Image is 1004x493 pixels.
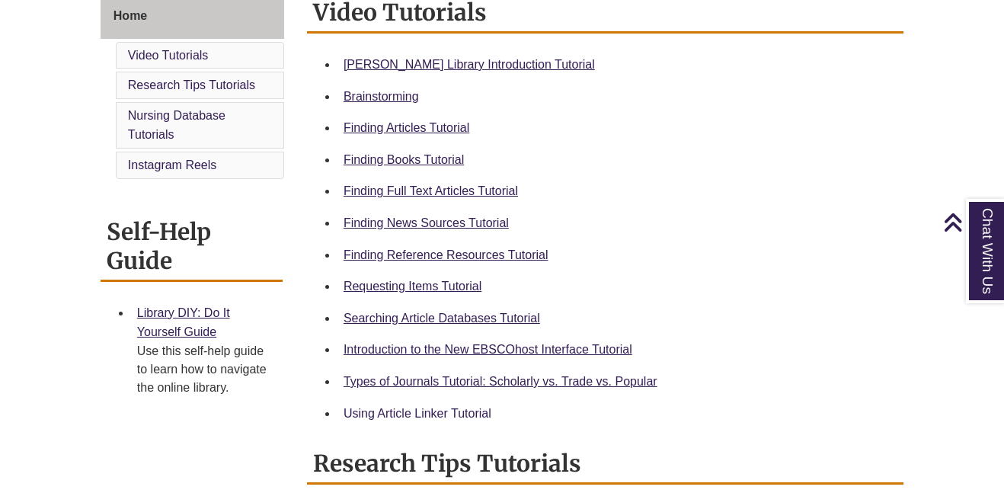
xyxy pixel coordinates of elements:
[307,444,903,485] h2: Research Tips Tutorials
[344,121,469,134] a: Finding Articles Tutorial
[344,375,657,388] a: Types of Journals Tutorial: Scholarly vs. Trade vs. Popular
[344,58,595,71] a: [PERSON_NAME] Library Introduction Tutorial
[344,312,540,325] a: Searching Article Databases Tutorial
[101,213,283,282] h2: Self-Help Guide
[137,306,230,339] a: Library DIY: Do It Yourself Guide
[943,212,1000,232] a: Back to Top
[128,49,209,62] a: Video Tutorials
[344,280,481,293] a: Requesting Items Tutorial
[344,90,419,103] a: Brainstorming
[344,248,548,261] a: Finding Reference Resources Tutorial
[344,407,491,420] a: Using Article Linker Tutorial
[128,158,217,171] a: Instagram Reels
[344,153,464,166] a: Finding Books Tutorial
[344,216,509,229] a: Finding News Sources Tutorial
[344,184,518,197] a: Finding Full Text Articles Tutorial
[128,78,255,91] a: Research Tips Tutorials
[114,9,147,22] span: Home
[137,342,270,397] div: Use this self-help guide to learn how to navigate the online library.
[128,109,225,142] a: Nursing Database Tutorials
[344,343,632,356] a: Introduction to the New EBSCOhost Interface Tutorial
